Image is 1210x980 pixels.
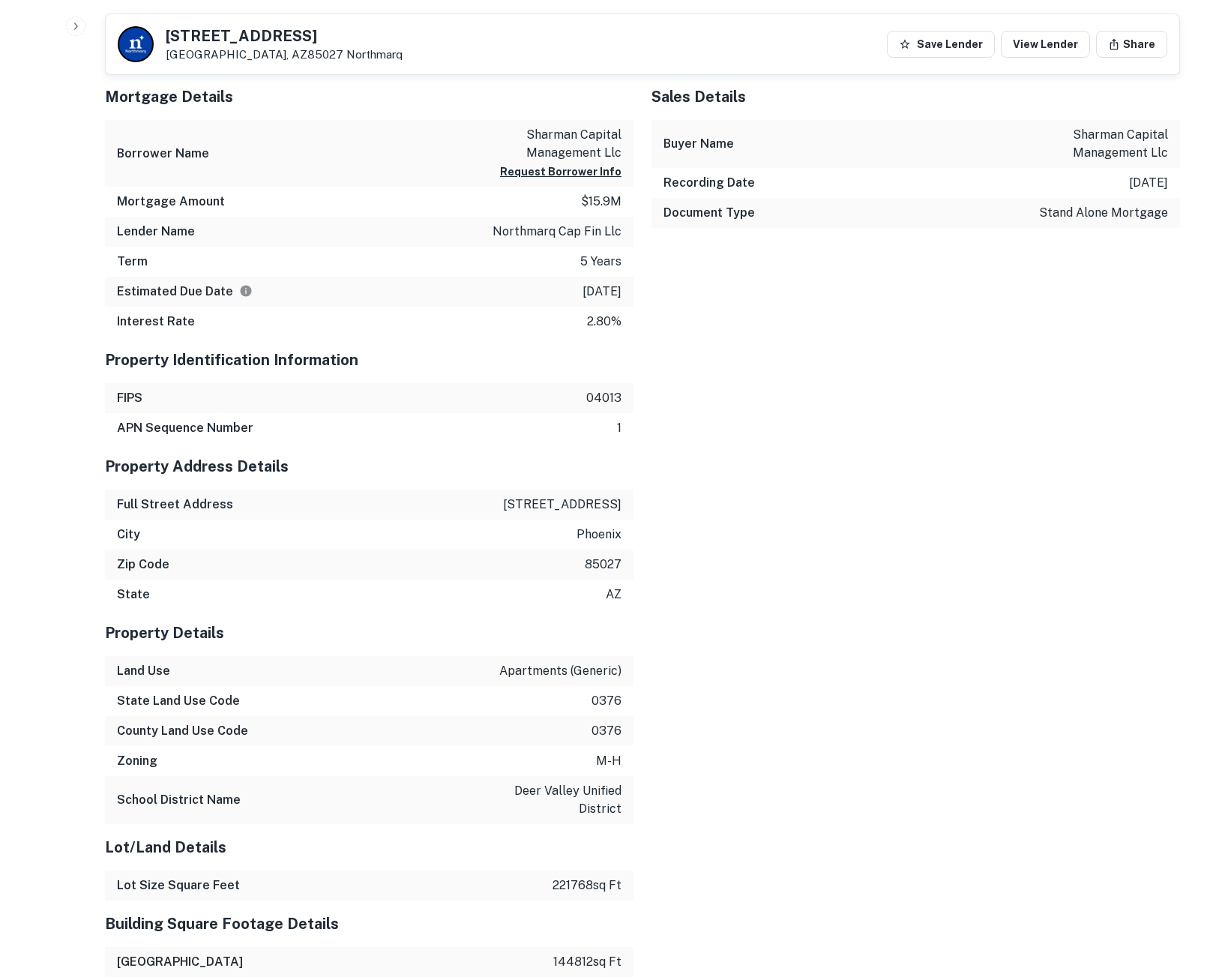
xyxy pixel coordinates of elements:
[596,752,621,770] p: m-h
[117,253,148,271] h6: Term
[117,953,243,971] h6: [GEOGRAPHIC_DATA]
[1039,204,1168,222] p: stand alone mortgage
[1135,860,1210,932] iframe: Chat Widget
[487,126,621,162] p: sharman capital management llc
[117,791,241,809] h6: School District Name
[587,313,621,331] p: 2.80%
[117,496,233,514] h6: Full Street Address
[493,223,621,241] p: northmarq cap fin llc
[117,193,225,211] h6: Mortgage Amount
[166,48,403,61] p: [GEOGRAPHIC_DATA], AZ85027
[117,419,253,437] h6: APN Sequence Number
[105,349,633,371] h5: Property Identification Information
[117,389,142,407] h6: FIPS
[117,283,253,301] h6: Estimated Due Date
[117,692,240,710] h6: State Land Use Code
[553,953,621,971] p: 144812 sq ft
[105,622,633,644] h5: Property Details
[583,283,621,301] p: [DATE]
[585,556,621,574] p: 85027
[577,526,621,544] p: phoenix
[117,722,248,740] h6: County Land Use Code
[105,455,633,478] h5: Property Address Details
[887,31,995,58] button: Save Lender
[117,526,140,544] h6: City
[105,913,633,935] h5: Building Square Footage Details
[592,692,621,710] p: 0376
[487,782,621,818] p: deer valley unified district
[581,193,621,211] p: $15.9m
[663,174,755,192] h6: Recording Date
[606,586,621,604] p: az
[592,722,621,740] p: 0376
[117,877,240,895] h6: Lot Size Square Feet
[499,662,621,680] p: apartments (generic)
[553,877,621,895] p: 221768 sq ft
[117,556,169,574] h6: Zip Code
[346,48,403,61] a: Northmarq
[117,662,170,680] h6: Land Use
[1096,31,1167,58] button: Share
[651,85,1180,108] h5: Sales Details
[105,836,633,859] h5: Lot/Land Details
[586,389,621,407] p: 04013
[500,163,621,181] button: Request Borrower Info
[117,586,150,604] h6: State
[166,28,403,43] h5: [STREET_ADDRESS]
[580,253,621,271] p: 5 years
[663,135,734,153] h6: Buyer Name
[1001,31,1090,58] a: View Lender
[1033,126,1168,162] p: sharman capital management llc
[617,419,621,437] p: 1
[239,284,253,298] svg: Estimate is based on a standard schedule for this type of loan.
[117,223,195,241] h6: Lender Name
[117,145,209,163] h6: Borrower Name
[503,496,621,514] p: [STREET_ADDRESS]
[117,752,157,770] h6: Zoning
[1129,174,1168,192] p: [DATE]
[105,85,633,108] h5: Mortgage Details
[117,313,195,331] h6: Interest Rate
[663,204,755,222] h6: Document Type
